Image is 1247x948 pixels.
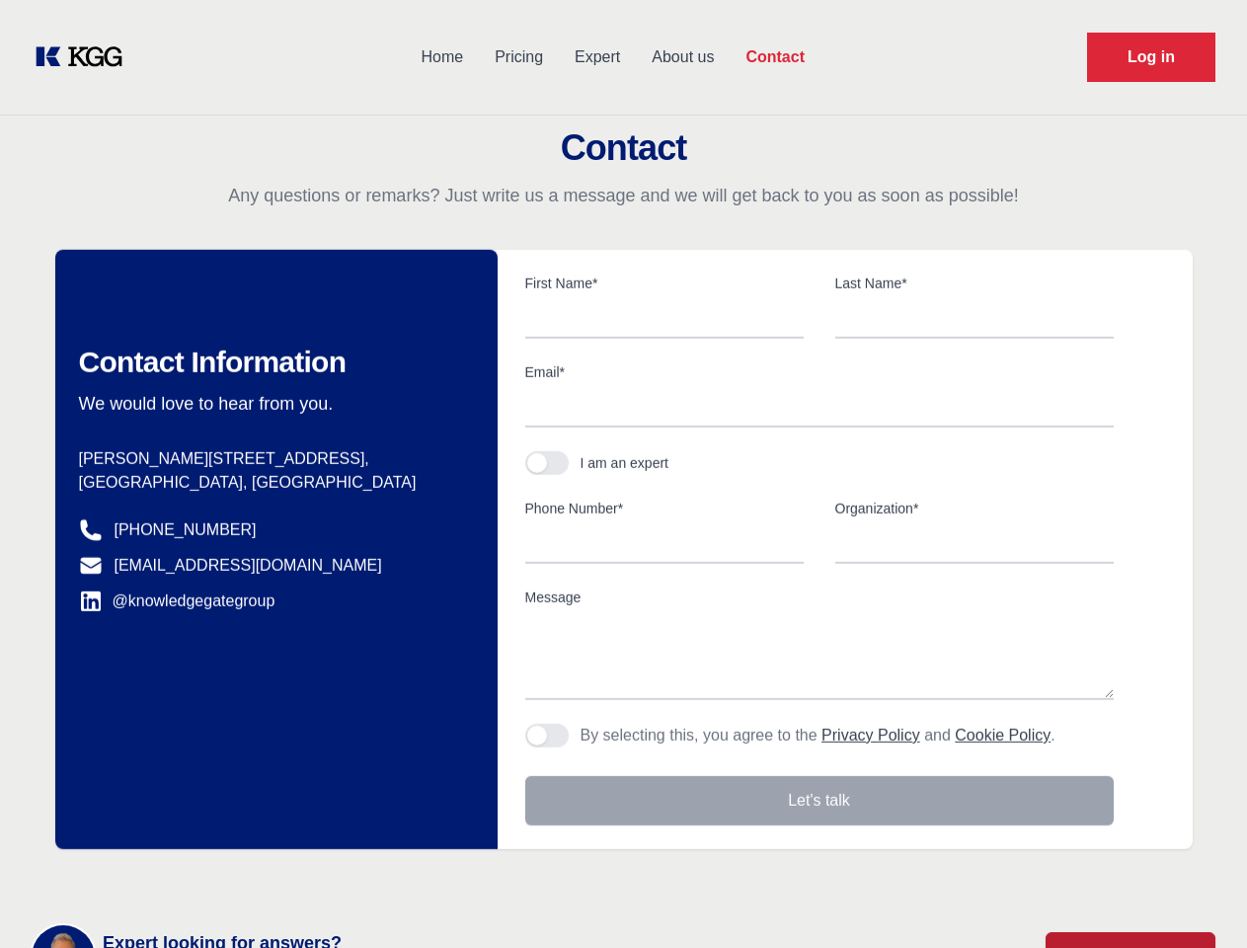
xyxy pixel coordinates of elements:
a: About us [636,32,730,83]
p: We would love to hear from you. [79,392,466,416]
iframe: Chat Widget [1148,853,1247,948]
p: [GEOGRAPHIC_DATA], [GEOGRAPHIC_DATA] [79,471,466,495]
h2: Contact [24,128,1223,168]
h2: Contact Information [79,345,466,380]
a: Contact [730,32,820,83]
p: [PERSON_NAME][STREET_ADDRESS], [79,447,466,471]
a: KOL Knowledge Platform: Talk to Key External Experts (KEE) [32,41,138,73]
label: Organization* [835,499,1114,518]
label: Email* [525,362,1114,382]
a: @knowledgegategroup [79,590,275,613]
label: Last Name* [835,274,1114,293]
label: Phone Number* [525,499,804,518]
label: Message [525,588,1114,607]
button: Let's talk [525,776,1114,826]
p: Any questions or remarks? Just write us a message and we will get back to you as soon as possible! [24,184,1223,207]
a: Pricing [479,32,559,83]
label: First Name* [525,274,804,293]
a: Cookie Policy [955,727,1051,744]
a: Expert [559,32,636,83]
a: Request Demo [1087,33,1215,82]
div: I am an expert [581,453,669,473]
a: Home [405,32,479,83]
p: By selecting this, you agree to the and . [581,724,1055,748]
a: [PHONE_NUMBER] [115,518,257,542]
a: [EMAIL_ADDRESS][DOMAIN_NAME] [115,554,382,578]
a: Privacy Policy [821,727,920,744]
